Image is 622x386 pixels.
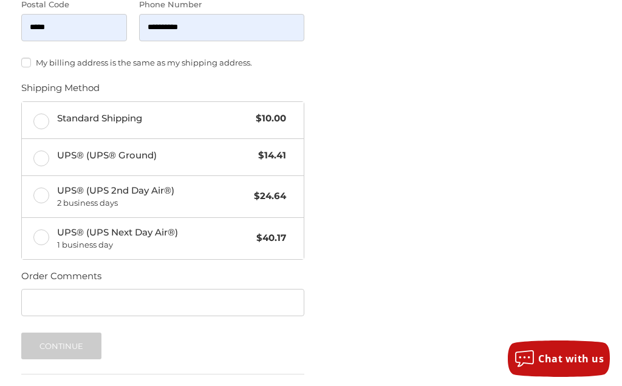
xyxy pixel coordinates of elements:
span: UPS® (UPS® Ground) [57,149,252,163]
span: Standard Shipping [57,112,250,126]
span: 1 business day [57,239,250,251]
span: Chat with us [538,352,604,365]
span: $40.17 [250,231,286,245]
legend: Shipping Method [21,81,100,101]
button: Chat with us [508,340,610,377]
label: My billing address is the same as my shipping address. [21,58,305,67]
span: UPS® (UPS 2nd Day Air®) [57,184,248,209]
span: $14.41 [252,149,286,163]
legend: Order Comments [21,269,101,289]
span: $24.64 [248,189,286,203]
span: $10.00 [250,112,286,126]
span: UPS® (UPS Next Day Air®) [57,226,250,251]
button: Continue [21,333,102,359]
span: 2 business days [57,197,248,209]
